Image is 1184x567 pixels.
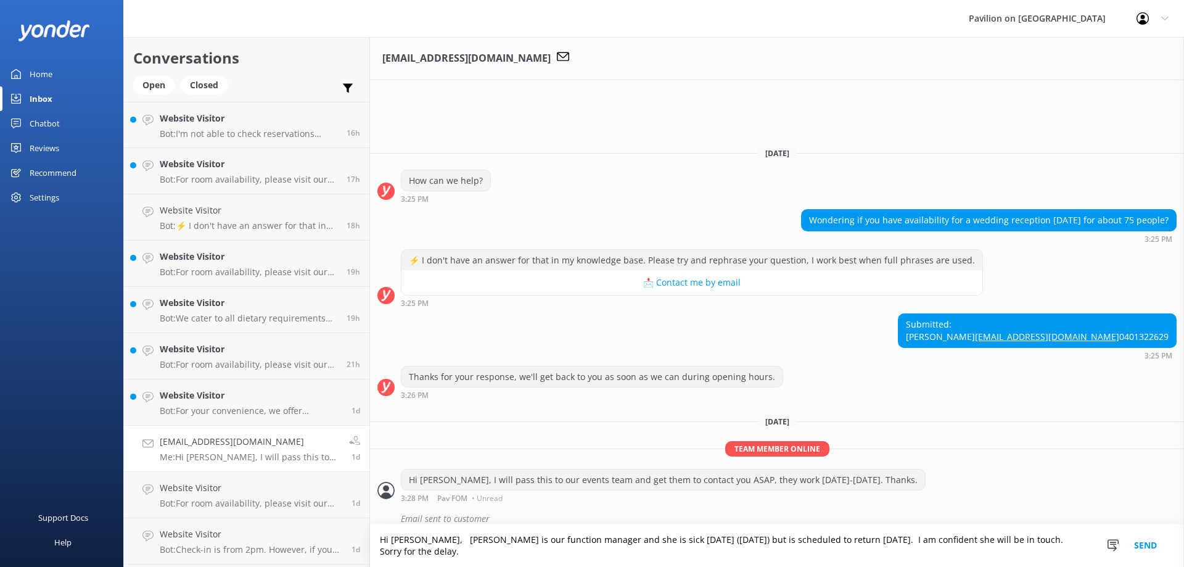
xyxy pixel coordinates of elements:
[181,78,234,91] a: Closed
[351,544,360,555] span: 01:38pm 09-Aug-2025 (UTC +10:00) Australia/Sydney
[181,76,228,94] div: Closed
[160,267,337,278] p: Bot: For room availability, please visit our website: [URL][DOMAIN_NAME].
[401,250,982,271] div: ⚡ I don't have an answer for that in my knowledge base. Please try and rephrase your question, I ...
[160,405,342,416] p: Bot: For your convenience, we offer complimentary onsite un-covered parking. It includes space fo...
[377,508,1177,529] div: 2025-08-09T05:32:22.993
[124,426,369,472] a: [EMAIL_ADDRESS][DOMAIN_NAME]Me:Hi [PERSON_NAME], I will pass this to our events team and get them...
[347,174,360,184] span: 04:54pm 10-Aug-2025 (UTC +10:00) Australia/Sydney
[347,313,360,323] span: 02:38pm 10-Aug-2025 (UTC +10:00) Australia/Sydney
[133,76,175,94] div: Open
[401,470,925,490] div: Hi [PERSON_NAME], I will pass this to our events team and get them to contact you ASAP, they work...
[401,196,429,203] strong: 3:25 PM
[802,210,1176,231] div: Wondering if you have availability for a wedding reception [DATE] for about 75 people?
[472,495,503,502] span: • Unread
[124,102,369,148] a: Website VisitorBot:I'm not able to check reservations directly. Please call us within [GEOGRAPHIC...
[160,157,337,171] h4: Website Visitor
[1122,524,1169,567] button: Send
[401,494,926,502] div: 03:28pm 09-Aug-2025 (UTC +10:00) Australia/Sydney
[124,194,369,241] a: Website VisitorBot:⚡ I don't have an answer for that in my knowledge base. Please try and rephras...
[160,204,337,217] h4: Website Visitor
[124,472,369,518] a: Website VisitorBot:For room availability, please visit our website at [URL][DOMAIN_NAME].1d
[160,296,337,310] h4: Website Visitor
[351,405,360,416] span: 09:36am 10-Aug-2025 (UTC +10:00) Australia/Sydney
[758,148,797,159] span: [DATE]
[18,20,89,41] img: yonder-white-logo.png
[801,234,1177,243] div: 03:25pm 08-Aug-2025 (UTC +10:00) Australia/Sydney
[401,170,490,191] div: How can we help?
[347,128,360,138] span: 06:15pm 10-Aug-2025 (UTC +10:00) Australia/Sydney
[160,128,337,139] p: Bot: I'm not able to check reservations directly. Please call us within [GEOGRAPHIC_DATA] on 02 6...
[1145,236,1172,243] strong: 3:25 PM
[370,524,1184,567] textarea: Hi [PERSON_NAME], [PERSON_NAME] is our function manager and she is sick [DATE] ([DATE]) but is sc...
[30,111,60,136] div: Chatbot
[401,270,982,295] button: 📩 Contact me by email
[401,495,429,502] strong: 3:28 PM
[401,508,1177,529] div: Email sent to customer
[160,528,342,541] h4: Website Visitor
[160,250,337,263] h4: Website Visitor
[1145,352,1172,360] strong: 3:25 PM
[124,518,369,565] a: Website VisitorBot:Check-in is from 2pm. However, if you arrive earlier and a room is available, ...
[401,300,429,307] strong: 3:25 PM
[437,495,467,502] span: Pav FOM
[160,389,342,402] h4: Website Visitor
[160,498,342,509] p: Bot: For room availability, please visit our website at [URL][DOMAIN_NAME].
[160,313,337,324] p: Bot: We cater to all dietary requirements on our menu, including gluten-free options. You can vie...
[347,267,360,277] span: 03:01pm 10-Aug-2025 (UTC +10:00) Australia/Sydney
[160,359,337,370] p: Bot: For room availability, please visit our website at [URL][DOMAIN_NAME].
[160,435,340,449] h4: [EMAIL_ADDRESS][DOMAIN_NAME]
[401,299,983,307] div: 03:25pm 08-Aug-2025 (UTC +10:00) Australia/Sydney
[351,452,360,462] span: 03:28pm 09-Aug-2025 (UTC +10:00) Australia/Sydney
[30,136,59,160] div: Reviews
[133,46,360,70] h2: Conversations
[725,441,829,457] span: Team member online
[133,78,181,91] a: Open
[160,342,337,356] h4: Website Visitor
[160,544,342,555] p: Bot: Check-in is from 2pm. However, if you arrive earlier and a room is available, we will check ...
[401,194,491,203] div: 03:25pm 08-Aug-2025 (UTC +10:00) Australia/Sydney
[347,220,360,231] span: 04:27pm 10-Aug-2025 (UTC +10:00) Australia/Sydney
[160,220,337,231] p: Bot: ⚡ I don't have an answer for that in my knowledge base. Please try and rephrase your questio...
[160,112,337,125] h4: Website Visitor
[347,359,360,370] span: 01:15pm 10-Aug-2025 (UTC +10:00) Australia/Sydney
[382,51,551,67] h3: [EMAIL_ADDRESS][DOMAIN_NAME]
[30,62,52,86] div: Home
[160,481,342,495] h4: Website Visitor
[30,86,52,111] div: Inbox
[54,530,72,555] div: Help
[898,351,1177,360] div: 03:25pm 08-Aug-2025 (UTC +10:00) Australia/Sydney
[124,333,369,379] a: Website VisitorBot:For room availability, please visit our website at [URL][DOMAIN_NAME].21h
[124,241,369,287] a: Website VisitorBot:For room availability, please visit our website: [URL][DOMAIN_NAME].19h
[401,366,783,387] div: Thanks for your response, we'll get back to you as soon as we can during opening hours.
[30,160,76,185] div: Recommend
[351,498,360,508] span: 02:12pm 09-Aug-2025 (UTC +10:00) Australia/Sydney
[124,379,369,426] a: Website VisitorBot:For your convenience, we offer complimentary onsite un-covered parking. It inc...
[38,505,88,530] div: Support Docs
[898,314,1176,347] div: Submitted: [PERSON_NAME] 0401322629
[975,331,1119,342] a: [EMAIL_ADDRESS][DOMAIN_NAME]
[124,148,369,194] a: Website VisitorBot:For room availability, please visit our website at [URL][DOMAIN_NAME].17h
[160,452,340,463] p: Me: Hi [PERSON_NAME], I will pass this to our events team and get them to contact you ASAP, they ...
[30,185,59,210] div: Settings
[124,287,369,333] a: Website VisitorBot:We cater to all dietary requirements on our menu, including gluten-free option...
[401,391,783,399] div: 03:26pm 08-Aug-2025 (UTC +10:00) Australia/Sydney
[401,392,429,399] strong: 3:26 PM
[160,174,337,185] p: Bot: For room availability, please visit our website at [URL][DOMAIN_NAME].
[758,416,797,427] span: [DATE]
